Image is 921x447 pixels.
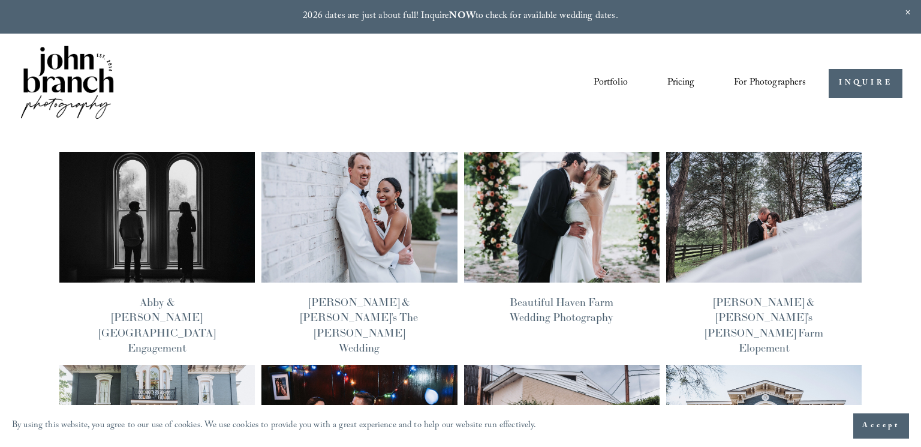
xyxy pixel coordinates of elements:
[99,295,215,355] a: Abby & [PERSON_NAME][GEOGRAPHIC_DATA] Engagement
[829,69,902,98] a: INQUIRE
[705,295,823,355] a: [PERSON_NAME] & [PERSON_NAME]’s [PERSON_NAME] Farm Elopement
[300,295,418,355] a: [PERSON_NAME] & [PERSON_NAME]’s The [PERSON_NAME] Wedding
[12,418,537,435] p: By using this website, you agree to our use of cookies. We use cookies to provide you with a grea...
[667,73,694,94] a: Pricing
[510,295,613,324] a: Beautiful Haven Farm Wedding Photography
[594,73,627,94] a: Portfolio
[58,151,256,283] img: Abby &amp; Reed’s Heights House Hotel Engagement
[19,43,116,124] img: John Branch IV Photography
[862,420,900,432] span: Accept
[734,73,806,94] a: folder dropdown
[665,151,863,283] img: Stephania &amp; Mark’s Gentry Farm Elopement
[734,74,806,92] span: For Photographers
[853,413,909,439] button: Accept
[260,151,458,283] img: Bella &amp; Mike’s The Maxwell Raleigh Wedding
[463,151,661,283] img: Beautiful Haven Farm Wedding Photography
